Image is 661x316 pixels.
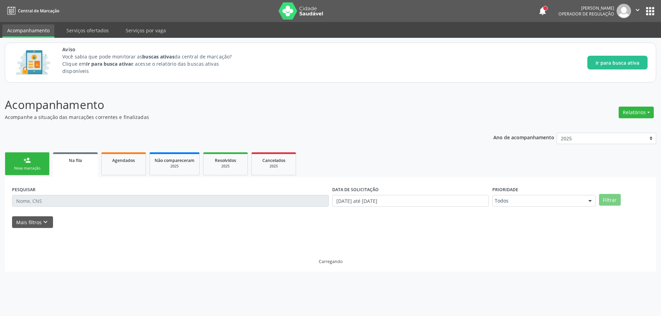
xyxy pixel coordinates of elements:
[619,107,654,118] button: Relatórios
[492,184,518,195] label: Prioridade
[12,216,53,228] button: Mais filtroskeyboard_arrow_down
[86,61,131,67] strong: Ir para busca ativa
[208,164,243,169] div: 2025
[5,113,461,121] p: Acompanhe a situação das marcações correntes e finalizadas
[495,197,581,204] span: Todos
[18,8,59,14] span: Central de Marcação
[142,53,174,60] strong: buscas ativas
[631,4,644,18] button: 
[2,24,54,38] a: Acompanhamento
[12,195,329,207] input: Nome, CNS
[62,46,244,53] span: Aviso
[644,5,656,17] button: apps
[332,195,489,207] input: Selecione um intervalo
[23,156,31,164] div: person_add
[617,4,631,18] img: img
[10,166,44,171] div: Nova marcação
[13,47,53,78] img: Imagem de CalloutCard
[155,164,195,169] div: 2025
[112,157,135,163] span: Agendados
[5,96,461,113] p: Acompanhamento
[558,11,614,17] span: Operador de regulação
[62,24,114,36] a: Serviços ofertados
[538,6,547,16] button: notifications
[69,157,82,163] span: Na fila
[155,157,195,163] span: Não compareceram
[634,6,641,14] i: 
[493,133,554,141] p: Ano de acompanhamento
[319,259,343,264] div: Carregando
[62,53,244,75] p: Você sabia que pode monitorar as da central de marcação? Clique em e acesse o relatório das busca...
[596,59,639,66] span: Ir para busca ativa
[558,5,614,11] div: [PERSON_NAME]
[12,184,35,195] label: PESQUISAR
[587,56,648,69] button: Ir para busca ativa
[42,218,49,226] i: keyboard_arrow_down
[121,24,171,36] a: Serviços por vaga
[5,5,59,17] a: Central de Marcação
[599,194,621,206] button: Filtrar
[256,164,291,169] div: 2025
[262,157,285,163] span: Cancelados
[332,184,379,195] label: DATA DE SOLICITAÇÃO
[215,157,236,163] span: Resolvidos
